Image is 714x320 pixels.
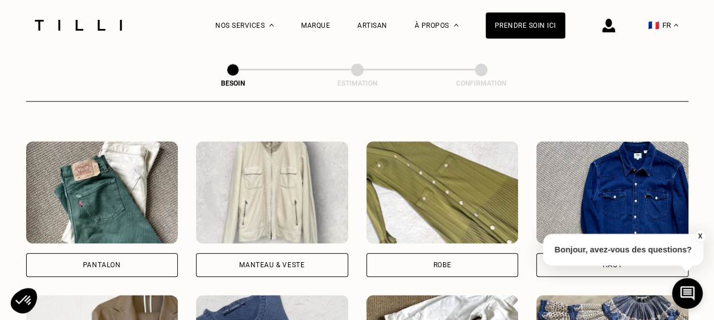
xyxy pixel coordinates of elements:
div: Confirmation [424,79,538,87]
div: Manteau & Veste [239,262,304,268]
img: menu déroulant [674,24,678,27]
img: Tilli retouche votre Robe [366,141,519,243]
div: Pantalon [83,262,121,268]
img: icône connexion [602,19,615,32]
img: Menu déroulant à propos [454,24,458,27]
img: Menu déroulant [269,24,274,27]
div: Besoin [176,79,290,87]
p: Bonjour, avez-vous des questions? [543,234,703,266]
a: Artisan [357,22,387,30]
div: Estimation [300,79,414,87]
div: Robe [433,262,451,268]
a: Prendre soin ici [486,12,565,39]
img: Logo du service de couturière Tilli [31,20,126,31]
a: Marque [301,22,330,30]
img: Tilli retouche votre Haut [536,141,688,243]
img: Tilli retouche votre Manteau & Veste [196,141,348,243]
img: Tilli retouche votre Pantalon [26,141,178,243]
button: X [694,230,705,242]
span: 🇫🇷 [648,20,659,31]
